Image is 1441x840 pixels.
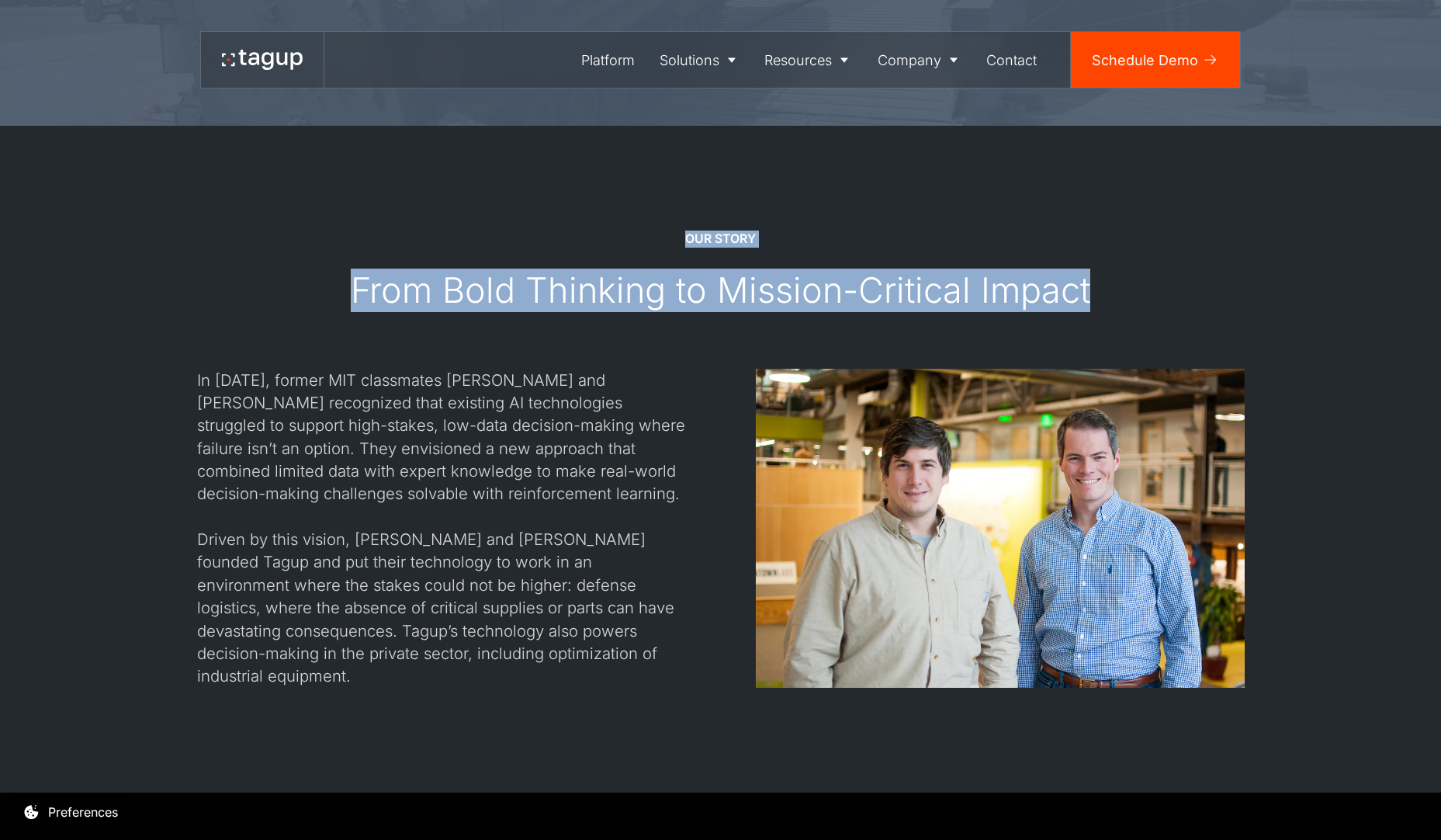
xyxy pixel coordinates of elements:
a: Schedule Demo [1071,32,1240,88]
div: Preferences [48,803,118,821]
a: Contact [975,32,1050,88]
div: In [DATE], former MIT classmates [PERSON_NAME] and [PERSON_NAME] recognized that existing AI tech... [197,369,686,688]
div: Company [878,50,941,71]
a: Company [865,32,975,88]
div: Contact [986,50,1037,71]
div: Schedule Demo [1092,50,1198,71]
div: Our STORY [685,231,756,248]
a: Solutions [647,32,753,88]
div: Resources [764,50,832,71]
div: Solutions [660,50,719,71]
div: From Bold Thinking to Mission-Critical Impact [351,269,1090,312]
a: Resources [753,32,866,88]
a: Platform [570,32,648,88]
div: Platform [581,50,635,71]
